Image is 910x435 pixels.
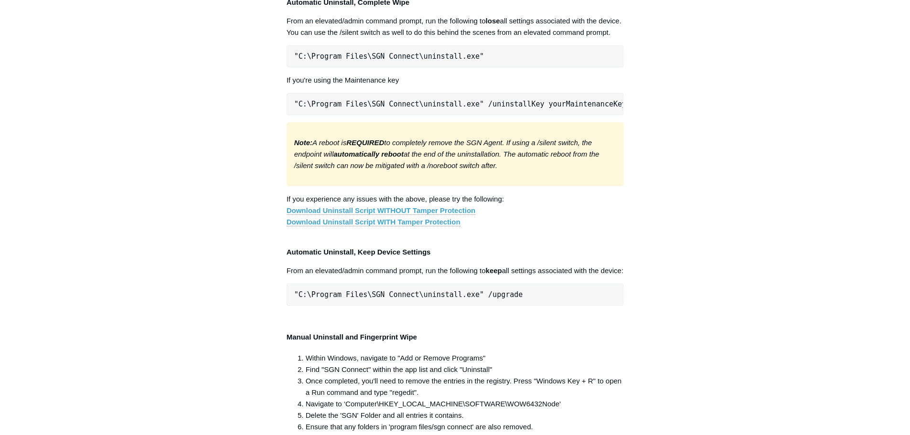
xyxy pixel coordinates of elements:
span: "C:\Program Files\SGN Connect\uninstall.exe" [294,52,484,61]
strong: REQUIRED [346,138,384,147]
strong: lose [486,17,500,25]
span: From an elevated/admin command prompt, run the following to all settings associated with the device: [287,266,623,275]
p: If you're using the Maintenance key [287,74,624,86]
strong: Automatic Uninstall, Keep Device Settings [287,248,431,256]
li: Delete the 'SGN' Folder and all entries it contains. [306,410,624,421]
p: If you experience any issues with the above, please try the following: [287,193,624,228]
a: Download Uninstall Script WITHOUT Tamper Protection [287,206,476,215]
em: A reboot is to completely remove the SGN Agent. If using a /silent switch, the endpoint will at t... [294,138,600,170]
span: From an elevated/admin command prompt, run the following to all settings associated with the devi... [287,17,621,36]
strong: keep [486,266,502,275]
li: Once completed, you'll need to remove the entries in the registry. Press "Windows Key + R" to ope... [306,375,624,398]
pre: "C:\Program Files\SGN Connect\uninstall.exe" /uninstallKey yourMaintenanceKeyHere [287,93,624,115]
span: "C:\Program Files\SGN Connect\uninstall.exe" /upgrade [294,290,523,299]
li: Find "SGN Connect" within the app list and click "Uninstall" [306,364,624,375]
a: Download Uninstall Script WITH Tamper Protection [287,218,460,226]
strong: Note: [294,138,312,147]
strong: Manual Uninstall and Fingerprint Wipe [287,333,417,341]
strong: automatically reboot [333,150,404,158]
li: Navigate to ‘Computer\HKEY_LOCAL_MACHINE\SOFTWARE\WOW6432Node' [306,398,624,410]
li: Ensure that any folders in 'program files/sgn connect' are also removed. [306,421,624,433]
li: Within Windows, navigate to "Add or Remove Programs" [306,352,624,364]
